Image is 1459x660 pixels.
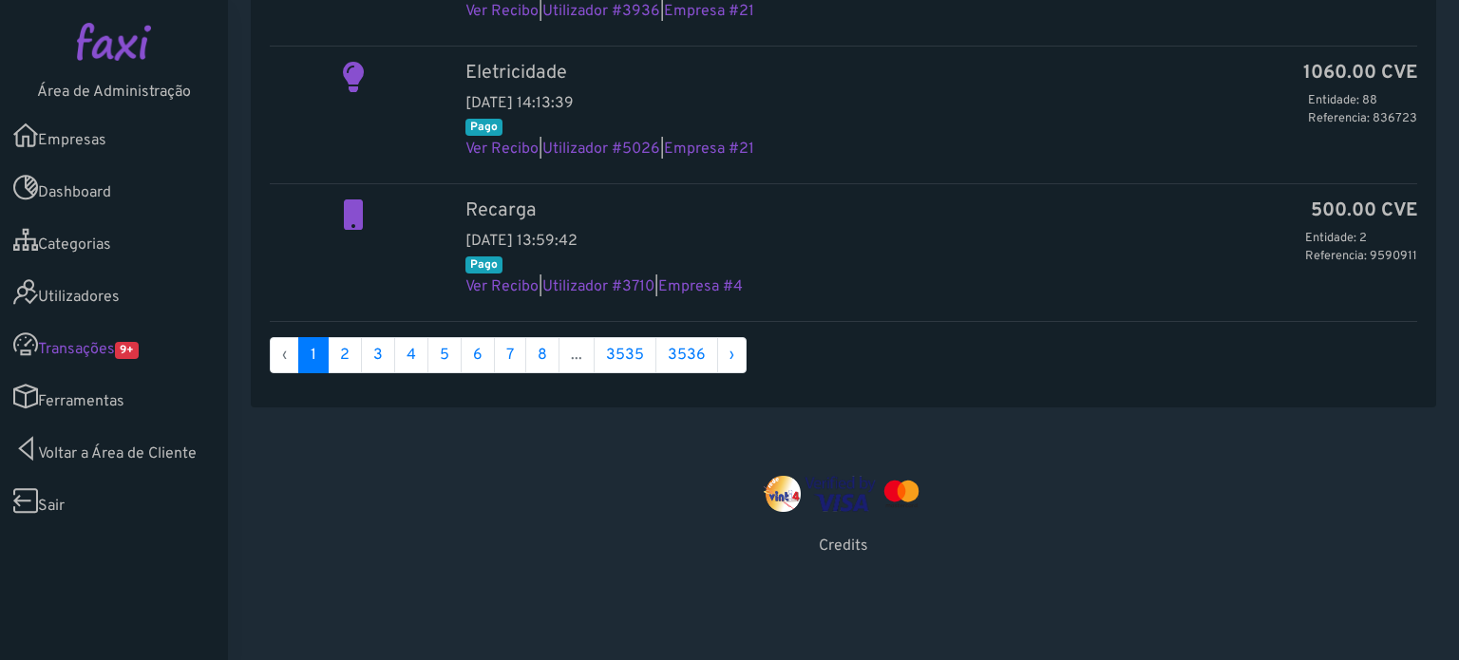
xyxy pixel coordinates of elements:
span: 9+ [115,342,139,359]
div: [DATE] 14:13:39 | | [451,62,1431,160]
a: Ver Recibo [465,2,539,21]
a: Utilizador #3936 [542,2,660,21]
p: Entidade: 88 [1308,92,1417,110]
span: 1 [298,337,329,373]
h5: Recarga [465,199,1417,222]
a: Empresa #21 [664,2,754,21]
a: 2 [328,337,362,373]
b: 500.00 CVE [1311,199,1417,222]
a: 3535 [594,337,656,373]
a: Utilizador #5026 [542,140,660,159]
a: 6 [461,337,495,373]
li: « Anterior [270,337,299,373]
p: Entidade: 2 [1305,230,1417,248]
a: Proximo » [717,337,747,373]
a: 4 [394,337,428,373]
div: [DATE] 13:59:42 | | [451,199,1431,298]
img: vinti4 [764,476,802,512]
a: 5 [427,337,462,373]
img: mastercard [880,476,923,512]
a: 8 [525,337,559,373]
span: Pago [465,119,502,136]
a: Credits [819,537,868,556]
a: Utilizador #3710 [542,277,654,296]
p: Referencia: 9590911 [1305,248,1417,266]
a: Ver Recibo [465,277,539,296]
span: Pago [465,256,502,273]
img: visa [805,476,876,512]
p: Referencia: 836723 [1308,110,1417,128]
a: 3 [361,337,395,373]
a: Empresa #21 [664,140,754,159]
h5: Eletricidade [465,62,1417,85]
a: Empresa #4 [658,277,743,296]
b: 1060.00 CVE [1303,62,1417,85]
a: Ver Recibo [465,140,539,159]
a: 7 [494,337,526,373]
a: 3536 [655,337,718,373]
